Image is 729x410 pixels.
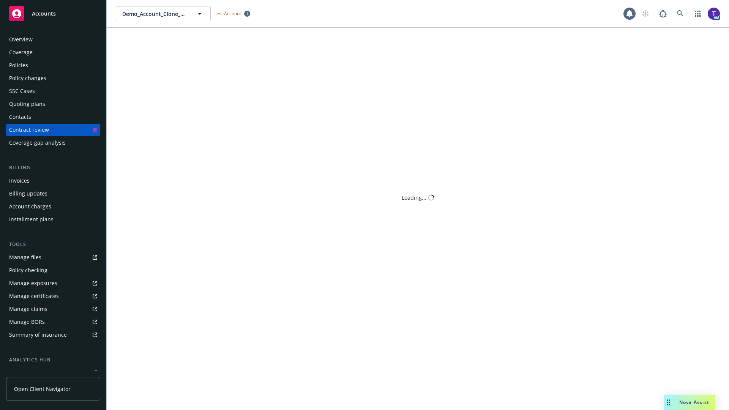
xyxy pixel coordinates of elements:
[6,111,100,123] a: Contacts
[6,200,100,213] a: Account charges
[9,98,45,110] div: Quoting plans
[9,59,28,71] div: Policies
[6,277,100,289] a: Manage exposures
[32,11,56,17] span: Accounts
[6,241,100,248] div: Tools
[6,59,100,71] a: Policies
[9,46,33,58] div: Coverage
[122,10,188,18] span: Demo_Account_Clone_QA_CR_Tests_Demo
[9,290,59,302] div: Manage certificates
[14,385,71,393] span: Open Client Navigator
[9,264,47,276] div: Policy checking
[6,303,100,315] a: Manage claims
[6,98,100,110] a: Quoting plans
[690,6,705,21] a: Switch app
[638,6,653,21] a: Start snowing
[6,367,100,379] a: Loss summary generator
[9,277,57,289] div: Manage exposures
[402,194,426,202] div: Loading...
[6,124,100,136] a: Contract review
[6,290,100,302] a: Manage certificates
[6,329,100,341] a: Summary of insurance
[708,8,720,20] img: photo
[9,367,72,379] div: Loss summary generator
[9,137,66,149] div: Coverage gap analysis
[679,399,709,405] span: Nova Assist
[9,303,47,315] div: Manage claims
[6,85,100,97] a: SSC Cases
[9,175,30,187] div: Invoices
[6,316,100,328] a: Manage BORs
[6,3,100,24] a: Accounts
[6,164,100,172] div: Billing
[6,356,100,364] div: Analytics hub
[6,251,100,263] a: Manage files
[6,264,100,276] a: Policy checking
[6,72,100,84] a: Policy changes
[6,188,100,200] a: Billing updates
[6,213,100,225] a: Installment plans
[116,6,211,21] button: Demo_Account_Clone_QA_CR_Tests_Demo
[9,213,54,225] div: Installment plans
[6,175,100,187] a: Invoices
[9,251,41,263] div: Manage files
[6,46,100,58] a: Coverage
[9,72,46,84] div: Policy changes
[9,200,51,213] div: Account charges
[9,316,45,328] div: Manage BORs
[664,395,673,410] div: Drag to move
[673,6,688,21] a: Search
[9,188,47,200] div: Billing updates
[655,6,671,21] a: Report a Bug
[6,137,100,149] a: Coverage gap analysis
[9,111,31,123] div: Contacts
[214,10,241,17] span: Test Account
[6,33,100,46] a: Overview
[9,33,33,46] div: Overview
[664,395,715,410] button: Nova Assist
[9,124,49,136] div: Contract review
[9,329,67,341] div: Summary of insurance
[9,85,35,97] div: SSC Cases
[211,9,253,17] span: Test Account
